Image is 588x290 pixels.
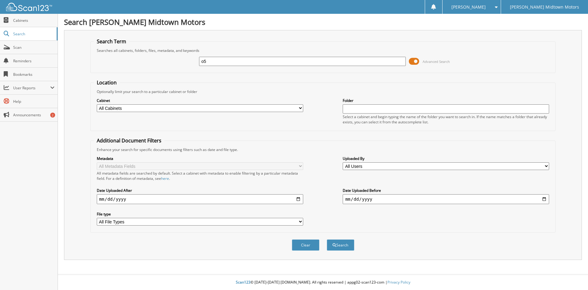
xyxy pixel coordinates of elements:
[161,176,169,181] a: here
[343,194,549,204] input: end
[423,59,450,64] span: Advanced Search
[13,72,55,77] span: Bookmarks
[94,137,164,144] legend: Additional Document Filters
[58,275,588,290] div: © [DATE]-[DATE] [DOMAIN_NAME]. All rights reserved | appg02-scan123-com |
[64,17,582,27] h1: Search [PERSON_NAME] Midtown Motors
[387,280,410,285] a: Privacy Policy
[94,79,120,86] legend: Location
[94,38,129,45] legend: Search Term
[13,18,55,23] span: Cabinets
[13,58,55,64] span: Reminders
[343,156,549,161] label: Uploaded By
[97,98,303,103] label: Cabinet
[94,89,552,94] div: Optionally limit your search to a particular cabinet or folder
[97,194,303,204] input: start
[94,48,552,53] div: Searches all cabinets, folders, files, metadata, and keywords
[97,211,303,217] label: File type
[97,188,303,193] label: Date Uploaded After
[343,98,549,103] label: Folder
[236,280,251,285] span: Scan123
[50,113,55,118] div: 2
[13,112,55,118] span: Announcements
[451,5,486,9] span: [PERSON_NAME]
[327,239,354,251] button: Search
[13,99,55,104] span: Help
[343,188,549,193] label: Date Uploaded Before
[13,85,50,91] span: User Reports
[6,3,52,11] img: scan123-logo-white.svg
[97,171,303,181] div: All metadata fields are searched by default. Select a cabinet with metadata to enable filtering b...
[97,156,303,161] label: Metadata
[94,147,552,152] div: Enhance your search for specific documents using filters such as date and file type.
[557,261,588,290] iframe: Chat Widget
[13,31,54,37] span: Search
[13,45,55,50] span: Scan
[510,5,579,9] span: [PERSON_NAME] Midtown Motors
[292,239,319,251] button: Clear
[343,114,549,125] div: Select a cabinet and begin typing the name of the folder you want to search in. If the name match...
